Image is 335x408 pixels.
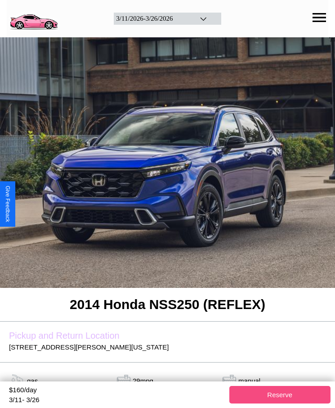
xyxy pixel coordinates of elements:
[9,386,225,396] div: $ 160 /day
[9,374,27,387] img: gas
[133,375,153,387] p: 29 mpg
[238,375,260,387] p: manual
[4,186,11,222] div: Give Feedback
[7,4,60,31] img: logo
[115,374,133,387] img: tank
[220,374,238,387] img: gas
[116,15,188,22] div: 3 / 11 / 2026 - 3 / 26 / 2026
[9,331,326,341] label: Pickup and Return Location
[229,386,331,404] button: Reserve
[27,375,38,387] p: gas
[9,396,225,404] div: 3 / 11 - 3 / 26
[9,341,326,353] p: [STREET_ADDRESS][PERSON_NAME][US_STATE]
